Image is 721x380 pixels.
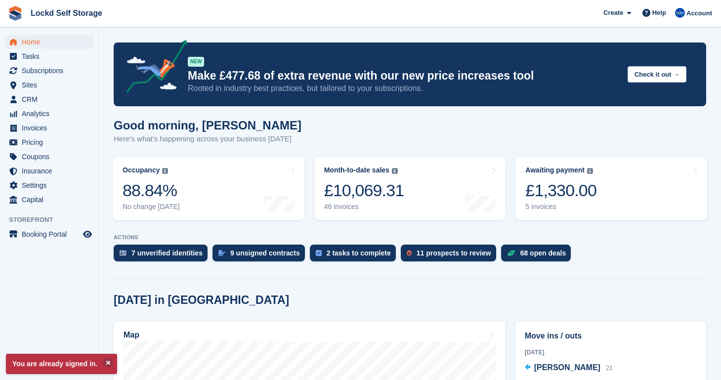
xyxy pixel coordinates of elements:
[120,250,127,256] img: verify_identity-adf6edd0f0f0b5bbfe63781bf79b02c33cf7c696d77639b501bdc392416b5a36.svg
[525,203,596,211] div: 5 invoices
[310,245,401,266] a: 2 tasks to complete
[603,8,623,18] span: Create
[22,49,81,63] span: Tasks
[22,35,81,49] span: Home
[515,157,707,220] a: Awaiting payment £1,330.00 5 invoices
[22,64,81,78] span: Subscriptions
[501,245,576,266] a: 68 open deals
[162,168,168,174] img: icon-info-grey-7440780725fd019a000dd9b08b2336e03edf1995a4989e88bcd33f0948082b44.svg
[9,215,98,225] span: Storefront
[401,245,501,266] a: 11 prospects to review
[652,8,666,18] span: Help
[525,330,697,342] h2: Move ins / outs
[188,57,204,67] div: NEW
[407,250,412,256] img: prospect-51fa495bee0391a8d652442698ab0144808aea92771e9ea1ae160a38d050c398.svg
[22,164,81,178] span: Insurance
[188,83,620,94] p: Rooted in industry best practices, but tailored to your subscriptions.
[5,227,93,241] a: menu
[525,180,596,201] div: £1,330.00
[131,249,203,257] div: 7 unverified identities
[525,166,585,174] div: Awaiting payment
[6,354,117,374] p: You are already signed in.
[675,8,685,18] img: Jonny Bleach
[507,250,515,256] img: deal-1b604bf984904fb50ccaf53a9ad4b4a5d6e5aea283cecdc64d6e3604feb123c2.svg
[314,157,506,220] a: Month-to-date sales £10,069.31 46 invoices
[230,249,300,257] div: 9 unsigned contracts
[5,78,93,92] a: menu
[5,121,93,135] a: menu
[188,69,620,83] p: Make £477.68 of extra revenue with our new price increases tool
[5,49,93,63] a: menu
[316,250,322,256] img: task-75834270c22a3079a89374b754ae025e5fb1db73e45f91037f5363f120a921f8.svg
[22,135,81,149] span: Pricing
[212,245,310,266] a: 9 unsigned contracts
[5,107,93,121] a: menu
[5,135,93,149] a: menu
[22,178,81,192] span: Settings
[123,166,160,174] div: Occupancy
[22,92,81,106] span: CRM
[525,362,613,375] a: [PERSON_NAME] 21
[324,166,389,174] div: Month-to-date sales
[22,78,81,92] span: Sites
[628,66,686,83] button: Check it out →
[520,249,566,257] div: 68 open deals
[324,203,404,211] div: 46 invoices
[534,363,600,372] span: [PERSON_NAME]
[525,348,697,357] div: [DATE]
[5,164,93,178] a: menu
[22,107,81,121] span: Analytics
[114,133,301,145] p: Here's what's happening across your business [DATE]
[686,8,712,18] span: Account
[5,178,93,192] a: menu
[606,365,612,372] span: 21
[8,6,23,21] img: stora-icon-8386f47178a22dfd0bd8f6a31ec36ba5ce8667c1dd55bd0f319d3a0aa187defe.svg
[218,250,225,256] img: contract_signature_icon-13c848040528278c33f63329250d36e43548de30e8caae1d1a13099fd9432cc5.svg
[392,168,398,174] img: icon-info-grey-7440780725fd019a000dd9b08b2336e03edf1995a4989e88bcd33f0948082b44.svg
[417,249,491,257] div: 11 prospects to review
[123,180,180,201] div: 88.84%
[118,40,187,96] img: price-adjustments-announcement-icon-8257ccfd72463d97f412b2fc003d46551f7dbcb40ab6d574587a9cd5c0d94...
[27,5,106,21] a: Lockd Self Storage
[5,35,93,49] a: menu
[114,294,289,307] h2: [DATE] in [GEOGRAPHIC_DATA]
[22,227,81,241] span: Booking Portal
[587,168,593,174] img: icon-info-grey-7440780725fd019a000dd9b08b2336e03edf1995a4989e88bcd33f0948082b44.svg
[82,228,93,240] a: Preview store
[5,193,93,207] a: menu
[124,331,139,339] h2: Map
[324,180,404,201] div: £10,069.31
[22,121,81,135] span: Invoices
[114,119,301,132] h1: Good morning, [PERSON_NAME]
[123,203,180,211] div: No change [DATE]
[113,157,304,220] a: Occupancy 88.84% No change [DATE]
[22,193,81,207] span: Capital
[327,249,391,257] div: 2 tasks to complete
[5,150,93,164] a: menu
[22,150,81,164] span: Coupons
[114,245,212,266] a: 7 unverified identities
[114,234,706,241] p: ACTIONS
[5,64,93,78] a: menu
[5,92,93,106] a: menu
